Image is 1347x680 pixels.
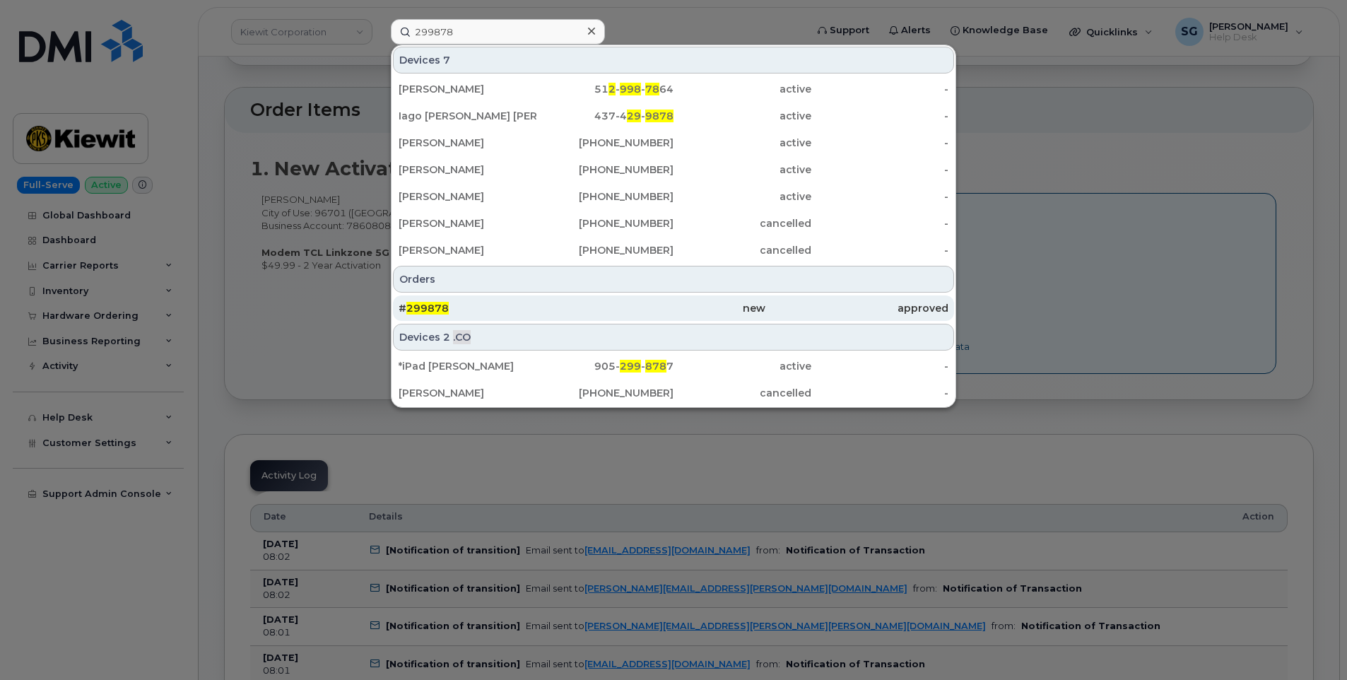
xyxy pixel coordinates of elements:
[536,163,674,177] div: [PHONE_NUMBER]
[536,243,674,257] div: [PHONE_NUMBER]
[399,189,536,204] div: [PERSON_NAME]
[673,243,811,257] div: cancelled
[608,83,616,95] span: 2
[673,136,811,150] div: active
[399,386,536,400] div: [PERSON_NAME]
[673,386,811,400] div: cancelled
[399,163,536,177] div: [PERSON_NAME]
[406,302,449,315] span: 299878
[811,82,949,96] div: -
[673,109,811,123] div: active
[620,83,641,95] span: 998
[393,353,954,379] a: *iPad [PERSON_NAME]905-299-8787active-
[399,109,536,123] div: Iago [PERSON_NAME] [PERSON_NAME]
[536,216,674,230] div: [PHONE_NUMBER]
[765,301,948,315] div: approved
[399,136,536,150] div: [PERSON_NAME]
[645,360,666,373] span: 878
[811,109,949,123] div: -
[811,243,949,257] div: -
[399,216,536,230] div: [PERSON_NAME]
[393,157,954,182] a: [PERSON_NAME][PHONE_NUMBER]active-
[443,330,450,344] span: 2
[811,136,949,150] div: -
[811,386,949,400] div: -
[627,110,641,122] span: 29
[811,163,949,177] div: -
[620,360,641,373] span: 299
[536,189,674,204] div: [PHONE_NUMBER]
[443,53,450,67] span: 7
[673,216,811,230] div: cancelled
[453,330,471,344] span: .CO
[393,103,954,129] a: Iago [PERSON_NAME] [PERSON_NAME]437-429-9878active-
[399,359,536,373] div: *iPad [PERSON_NAME]
[393,76,954,102] a: [PERSON_NAME]512-998-7864active-
[391,19,605,45] input: Find something...
[399,82,536,96] div: [PERSON_NAME]
[811,359,949,373] div: -
[393,380,954,406] a: [PERSON_NAME][PHONE_NUMBER]cancelled-
[811,216,949,230] div: -
[393,184,954,209] a: [PERSON_NAME][PHONE_NUMBER]active-
[393,266,954,293] div: Orders
[536,359,674,373] div: 905- - 7
[673,359,811,373] div: active
[393,295,954,321] a: #299878newapproved
[399,301,582,315] div: #
[673,82,811,96] div: active
[673,163,811,177] div: active
[393,238,954,263] a: [PERSON_NAME][PHONE_NUMBER]cancelled-
[536,386,674,400] div: [PHONE_NUMBER]
[536,82,674,96] div: 51 - - 64
[393,130,954,156] a: [PERSON_NAME][PHONE_NUMBER]active-
[645,83,659,95] span: 78
[1286,619,1336,669] iframe: Messenger Launcher
[582,301,765,315] div: new
[536,109,674,123] div: 437-4 -
[645,110,673,122] span: 9878
[393,211,954,236] a: [PERSON_NAME][PHONE_NUMBER]cancelled-
[811,189,949,204] div: -
[673,189,811,204] div: active
[536,136,674,150] div: [PHONE_NUMBER]
[399,243,536,257] div: [PERSON_NAME]
[393,47,954,74] div: Devices
[393,324,954,351] div: Devices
